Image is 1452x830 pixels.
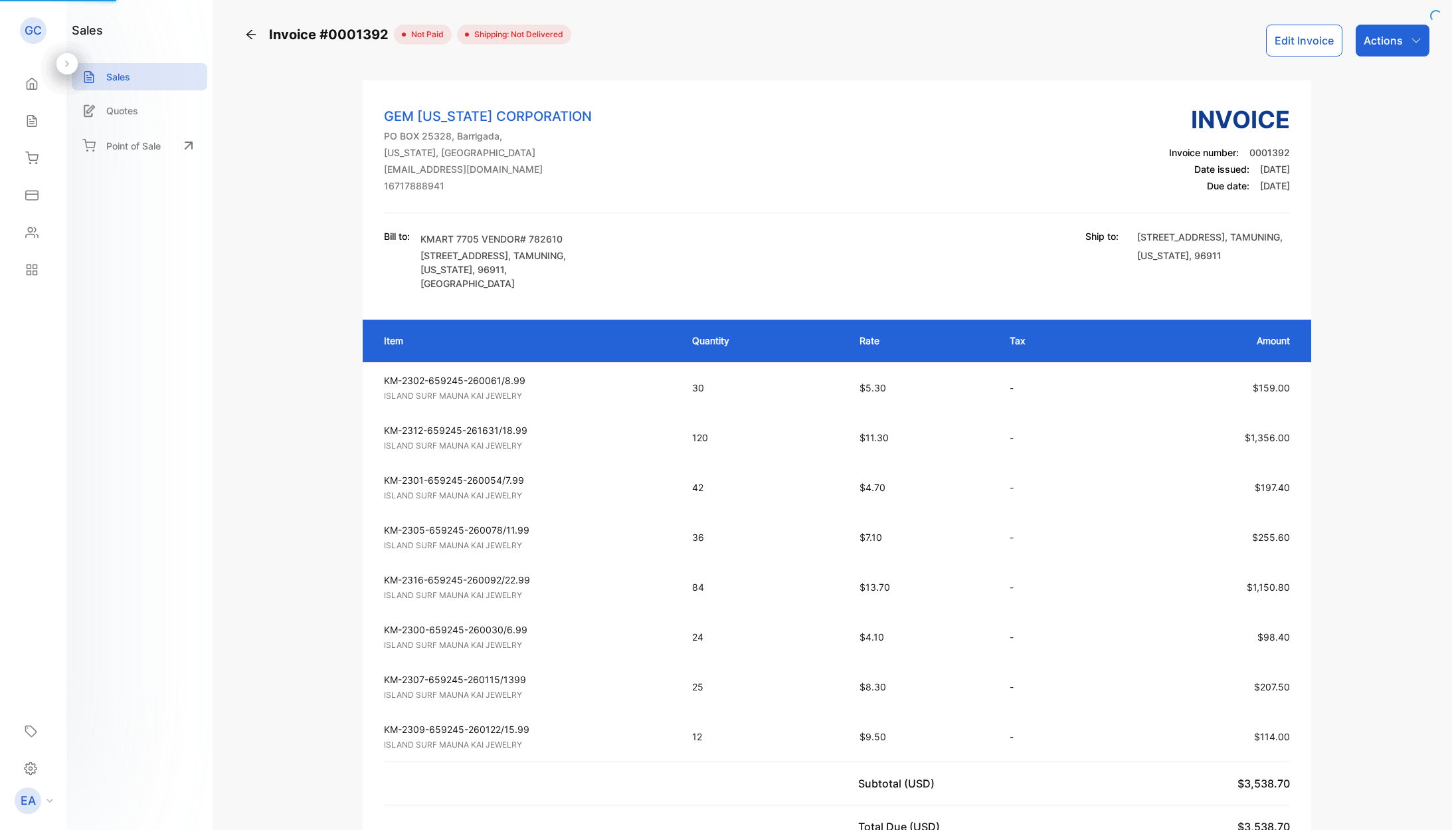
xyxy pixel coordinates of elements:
[860,581,890,593] span: $13.70
[1010,530,1095,544] p: -
[1254,681,1290,692] span: $207.50
[384,162,592,176] p: [EMAIL_ADDRESS][DOMAIN_NAME]
[72,97,207,124] a: Quotes
[692,431,833,445] p: 120
[384,540,668,552] p: ISLAND SURF MAUNA KAI JEWELRY
[72,131,207,160] a: Point of Sale
[1010,334,1095,348] p: Tax
[1249,147,1290,158] span: 0001392
[1189,250,1222,261] span: , 96911
[692,580,833,594] p: 84
[384,390,668,402] p: ISLAND SURF MAUNA KAI JEWELRY
[1252,532,1290,543] span: $255.60
[692,730,833,744] p: 12
[508,250,563,261] span: , TAMUNING
[1169,147,1239,158] span: Invoice number:
[1364,33,1403,49] p: Actions
[860,334,983,348] p: Rate
[1225,231,1280,243] span: , TAMUNING
[384,689,668,701] p: ISLAND SURF MAUNA KAI JEWELRY
[860,631,884,643] span: $4.10
[106,70,130,84] p: Sales
[269,25,394,45] span: Invoice #0001392
[384,623,668,637] p: KM-2300-659245-260030/6.99
[1266,25,1342,56] button: Edit Invoice
[106,139,161,153] p: Point of Sale
[1010,630,1095,644] p: -
[384,179,592,193] p: 16717888941
[1010,580,1095,594] p: -
[384,589,668,601] p: ISLAND SURF MAUNA KAI JEWELRY
[1010,480,1095,494] p: -
[384,423,668,437] p: KM-2312-659245-261631/18.99
[1356,25,1429,56] button: Actions
[692,630,833,644] p: 24
[692,381,833,395] p: 30
[406,29,444,41] span: not paid
[384,440,668,452] p: ISLAND SURF MAUNA KAI JEWELRY
[25,22,42,39] p: GC
[469,29,563,41] span: Shipping: Not Delivered
[472,264,504,275] span: , 96911
[384,106,592,126] p: GEM [US_STATE] CORPORATION
[21,792,36,809] p: EA
[384,229,410,243] p: Bill to:
[1254,731,1290,742] span: $114.00
[1085,229,1119,243] p: Ship to:
[106,104,138,118] p: Quotes
[692,530,833,544] p: 36
[420,250,508,261] span: [STREET_ADDRESS]
[384,373,668,387] p: KM-2302-659245-260061/8.99
[1255,482,1290,493] span: $197.40
[860,532,882,543] span: $7.10
[384,639,668,651] p: ISLAND SURF MAUNA KAI JEWELRY
[72,63,207,90] a: Sales
[1245,432,1290,443] span: $1,356.00
[384,490,668,502] p: ISLAND SURF MAUNA KAI JEWELRY
[1137,231,1225,243] span: [STREET_ADDRESS]
[1247,581,1290,593] span: $1,150.80
[1207,180,1249,191] span: Due date:
[1260,163,1290,175] span: [DATE]
[1010,680,1095,694] p: -
[384,722,668,736] p: KM-2309-659245-260122/15.99
[1010,431,1095,445] p: -
[860,482,885,493] span: $4.70
[384,334,666,348] p: Item
[1122,334,1290,348] p: Amount
[384,146,592,159] p: [US_STATE], [GEOGRAPHIC_DATA]
[692,480,833,494] p: 42
[1253,382,1290,393] span: $159.00
[72,21,103,39] h1: sales
[384,673,668,686] p: KM-2307-659245-260115/1399
[692,680,833,694] p: 25
[860,681,886,692] span: $8.30
[692,334,833,348] p: Quantity
[1169,102,1290,138] h3: Invoice
[384,573,668,587] p: KM-2316-659245-260092/22.99
[860,382,886,393] span: $5.30
[384,739,668,751] p: ISLAND SURF MAUNA KAI JEWELRY
[384,473,668,487] p: KM-2301-659245-260054/7.99
[1257,631,1290,643] span: $98.40
[1010,381,1095,395] p: -
[384,129,592,143] p: PO BOX 25328, Barrigada,
[860,432,889,443] span: $11.30
[1194,163,1249,175] span: Date issued:
[384,523,668,537] p: KM-2305-659245-260078/11.99
[1010,730,1095,744] p: -
[1260,180,1290,191] span: [DATE]
[420,232,573,246] p: KMART 7705 VENDOR# 782610
[860,731,886,742] span: $9.50
[1237,777,1290,790] span: $3,538.70
[858,776,940,791] p: Subtotal (USD)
